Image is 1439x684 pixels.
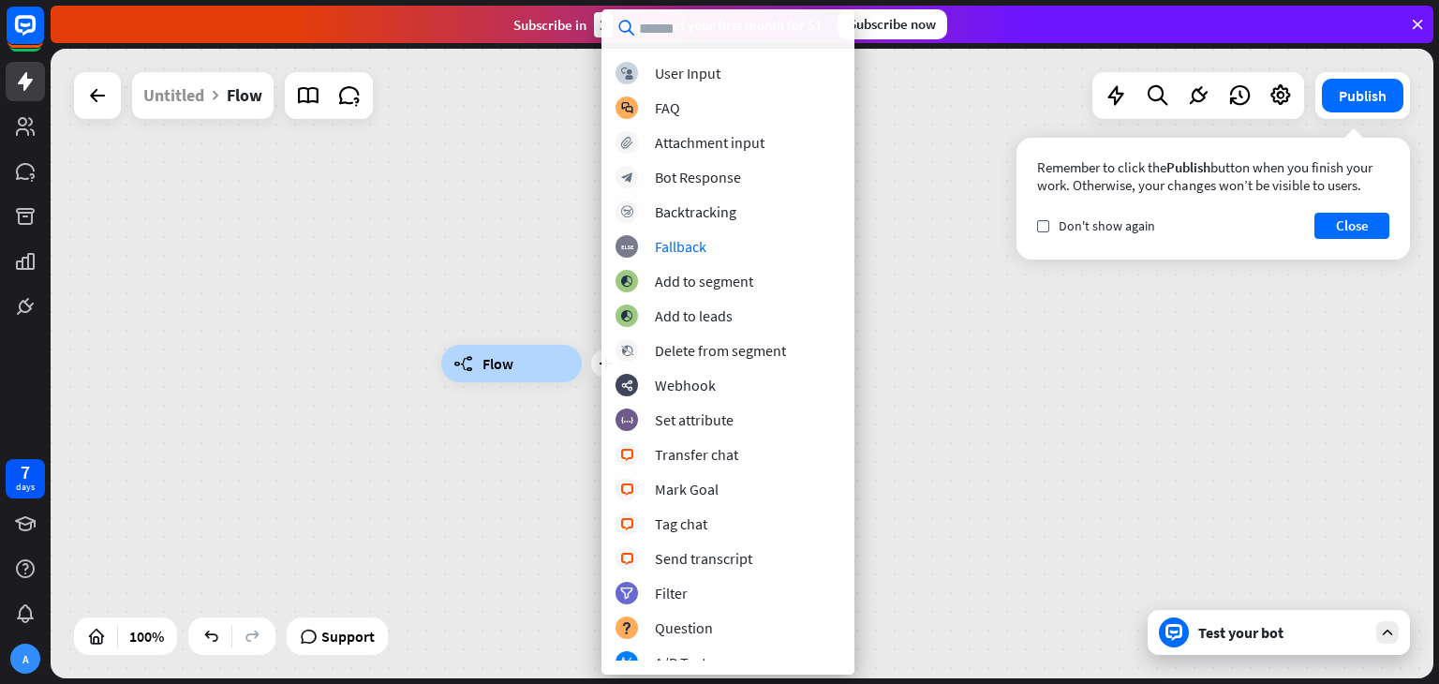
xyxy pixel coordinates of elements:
[655,514,707,533] div: Tag chat
[1166,158,1210,176] span: Publish
[655,133,764,152] div: Attachment input
[621,102,633,114] i: block_faq
[6,459,45,498] a: 7 days
[21,464,30,481] div: 7
[655,480,719,498] div: Mark Goal
[124,621,170,651] div: 100%
[620,518,634,530] i: block_livechat
[655,98,680,117] div: FAQ
[655,653,706,672] div: A/B Test
[620,553,634,565] i: block_livechat
[621,379,633,392] i: webhooks
[621,345,633,357] i: block_delete_from_segment
[655,237,706,256] div: Fallback
[16,481,35,494] div: days
[655,410,734,429] div: Set attribute
[655,584,688,602] div: Filter
[227,72,262,119] div: Flow
[143,72,204,119] div: Untitled
[620,483,634,496] i: block_livechat
[594,12,613,37] div: 3
[655,445,738,464] div: Transfer chat
[621,414,633,426] i: block_set_attribute
[655,202,736,221] div: Backtracking
[838,9,947,39] div: Subscribe now
[655,341,786,360] div: Delete from segment
[15,7,71,64] button: Open LiveChat chat widget
[621,137,633,149] i: block_attachment
[655,272,753,290] div: Add to segment
[1198,623,1367,642] div: Test your bot
[513,12,823,37] div: Subscribe in days to get your first month for $1
[621,67,633,80] i: block_user_input
[621,171,633,184] i: block_bot_response
[620,310,633,322] i: block_add_to_segment
[621,622,632,634] i: block_question
[655,64,720,82] div: User Input
[321,621,375,651] span: Support
[620,449,634,461] i: block_livechat
[1322,79,1403,112] button: Publish
[621,657,633,669] i: block_ab_testing
[1037,158,1389,194] div: Remember to click the button when you finish your work. Otherwise, your changes won’t be visible ...
[1314,213,1389,239] button: Close
[10,644,40,674] div: A
[655,618,713,637] div: Question
[655,549,752,568] div: Send transcript
[655,306,733,325] div: Add to leads
[599,357,613,370] i: plus
[453,354,473,373] i: builder_tree
[620,587,633,600] i: filter
[482,354,513,373] span: Flow
[621,206,633,218] i: block_backtracking
[621,241,633,253] i: block_fallback
[655,168,741,186] div: Bot Response
[1059,217,1155,234] span: Don't show again
[655,376,716,394] div: Webhook
[620,275,633,288] i: block_add_to_segment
